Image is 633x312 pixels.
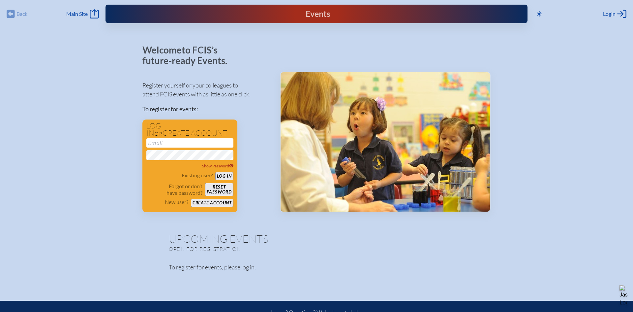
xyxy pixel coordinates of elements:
p: Open for registration [169,246,343,252]
h1: Log in create account [146,122,233,137]
span: Main Site [66,11,88,17]
span: Show Password [202,163,234,168]
button: Resetpassword [205,183,233,196]
p: To register for events: [142,105,269,114]
div: FCIS Events — Future ready [222,10,411,18]
p: To register for events, please log in. [169,263,464,272]
p: Existing user? [182,172,213,179]
button: Create account [191,199,233,207]
img: Events [281,72,490,212]
span: or [154,130,163,137]
p: New user? [165,199,188,205]
p: Register yourself or your colleagues to attend FCIS events with as little as one click. [142,81,269,99]
input: Email [146,138,233,148]
p: Welcome to FCIS’s future-ready Events. [142,45,235,66]
h1: Upcoming Events [169,233,464,244]
span: Login [603,11,616,17]
p: Forgot or don’t have password? [146,183,202,196]
button: Log in [215,172,233,180]
a: Main Site [66,9,99,18]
